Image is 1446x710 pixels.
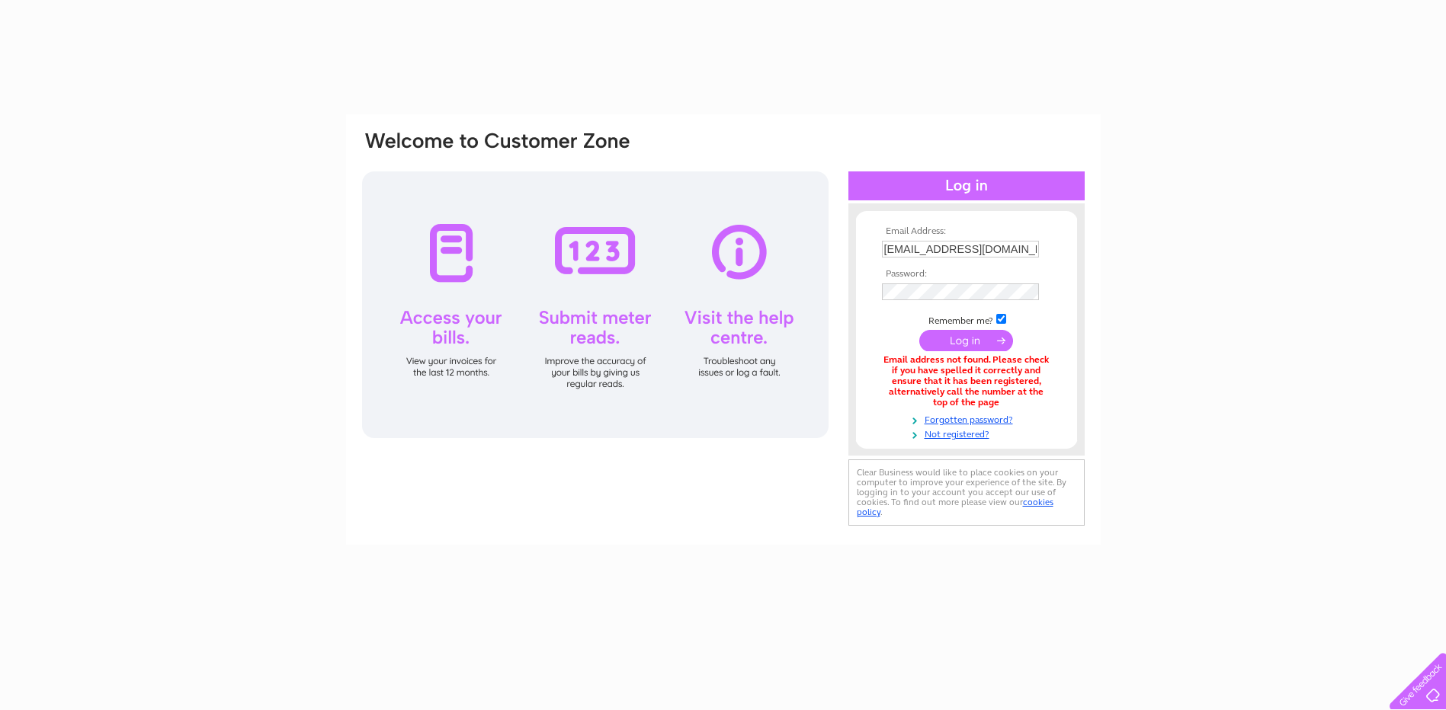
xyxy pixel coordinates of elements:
[878,269,1055,280] th: Password:
[857,497,1053,517] a: cookies policy
[878,312,1055,327] td: Remember me?
[882,426,1055,440] a: Not registered?
[919,330,1013,351] input: Submit
[882,411,1055,426] a: Forgotten password?
[878,226,1055,237] th: Email Address:
[848,459,1085,526] div: Clear Business would like to place cookies on your computer to improve your experience of the sit...
[882,355,1051,408] div: Email address not found. Please check if you have spelled it correctly and ensure that it has bee...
